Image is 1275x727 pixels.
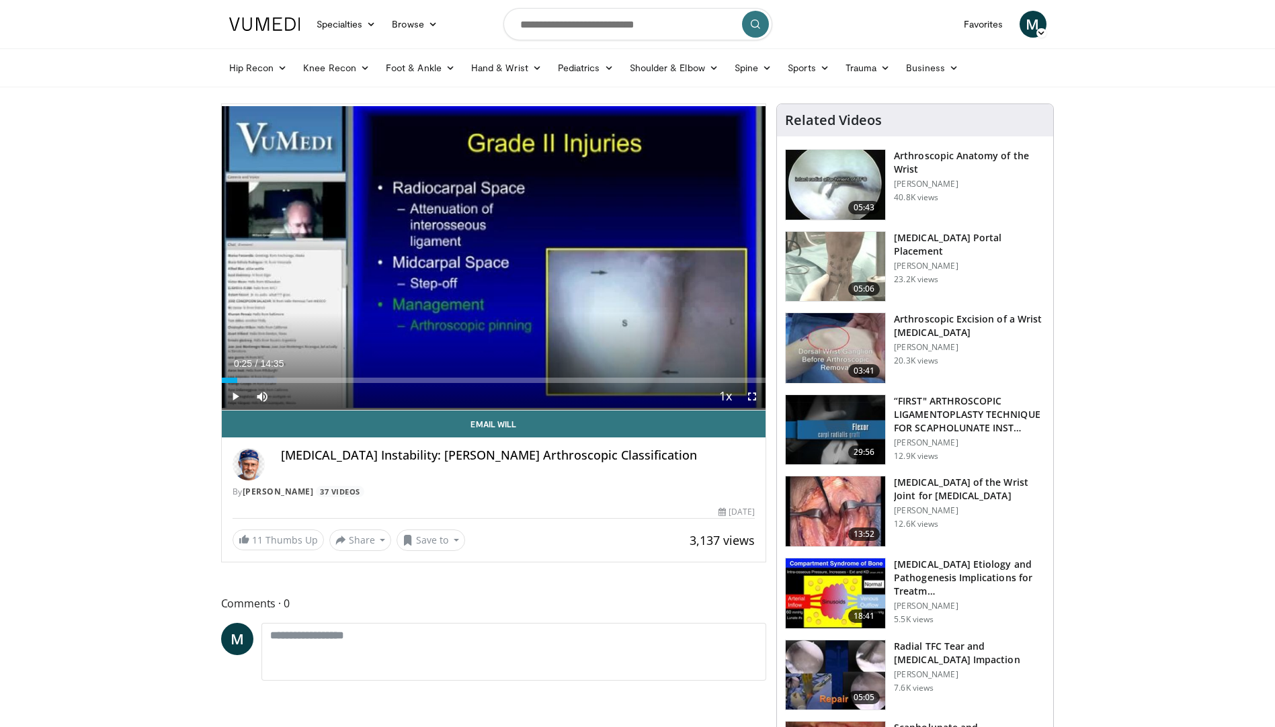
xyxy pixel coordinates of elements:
p: 5.5K views [894,614,934,625]
div: Progress Bar [222,378,766,383]
p: [PERSON_NAME] [894,505,1045,516]
p: 12.9K views [894,451,938,462]
a: 05:05 Radial TFC Tear and [MEDICAL_DATA] Impaction [PERSON_NAME] 7.6K views [785,640,1045,711]
span: 14:35 [260,358,284,369]
h3: Arthroscopic Anatomy of the Wrist [894,149,1045,176]
p: [PERSON_NAME] [894,261,1045,271]
a: Hand & Wrist [463,54,550,81]
h3: [MEDICAL_DATA] Etiology and Pathogenesis Implications for Treatm… [894,558,1045,598]
a: 18:41 [MEDICAL_DATA] Etiology and Pathogenesis Implications for Treatm… [PERSON_NAME] 5.5K views [785,558,1045,629]
a: 05:06 [MEDICAL_DATA] Portal Placement [PERSON_NAME] 23.2K views [785,231,1045,302]
h4: [MEDICAL_DATA] Instability: [PERSON_NAME] Arthroscopic Classification [281,448,755,463]
a: Knee Recon [295,54,378,81]
a: Foot & Ankle [378,54,463,81]
a: 13:52 [MEDICAL_DATA] of the Wrist Joint for [MEDICAL_DATA] [PERSON_NAME] 12.6K views [785,476,1045,547]
span: 0:25 [234,358,252,369]
a: Pediatrics [550,54,622,81]
a: Business [898,54,966,81]
a: Specialties [309,11,384,38]
a: 11 Thumbs Up [233,529,324,550]
a: 37 Videos [316,486,365,497]
div: By [233,486,755,498]
a: Trauma [837,54,899,81]
img: 9162_3.png.150x105_q85_crop-smart_upscale.jpg [786,313,885,383]
span: / [255,358,258,369]
input: Search topics, interventions [503,8,772,40]
span: 29:56 [848,445,880,459]
a: M [1020,11,1046,38]
a: 29:56 “FIRST" ARTHROSCOPIC LIGAMENTOPLASTY TECHNIQUE FOR SCAPHOLUNATE INST… [PERSON_NAME] 12.9K v... [785,394,1045,466]
a: 05:43 Arthroscopic Anatomy of the Wrist [PERSON_NAME] 40.8K views [785,149,1045,220]
button: Fullscreen [739,383,766,410]
a: Browse [384,11,446,38]
p: 40.8K views [894,192,938,203]
p: [PERSON_NAME] [894,601,1045,611]
img: 1c0b2465-3245-4269-8a98-0e17c59c28a9.150x105_q85_crop-smart_upscale.jpg [786,232,885,302]
a: [PERSON_NAME] [243,486,314,497]
span: 03:41 [848,364,880,378]
button: Share [329,529,392,551]
span: 05:43 [848,201,880,214]
span: Comments 0 [221,595,767,612]
img: 675gDJEg-ZBXulSX5hMDoxOjB1O5lLKx_1.150x105_q85_crop-smart_upscale.jpg [786,395,885,465]
button: Play [222,383,249,410]
h3: [MEDICAL_DATA] Portal Placement [894,231,1045,258]
img: b7c0ed47-2112-40d6-bf60-9a0c11b62083.150x105_q85_crop-smart_upscale.jpg [786,640,885,710]
h3: [MEDICAL_DATA] of the Wrist Joint for [MEDICAL_DATA] [894,476,1045,503]
img: VuMedi Logo [229,17,300,31]
span: 05:06 [848,282,880,296]
a: Favorites [956,11,1012,38]
a: Shoulder & Elbow [622,54,727,81]
button: Playback Rate [712,383,739,410]
p: [PERSON_NAME] [894,669,1045,680]
p: 12.6K views [894,519,938,529]
h3: Arthroscopic Excision of a Wrist [MEDICAL_DATA] [894,312,1045,339]
img: a6f1be81-36ec-4e38-ae6b-7e5798b3883c.150x105_q85_crop-smart_upscale.jpg [786,150,885,220]
button: Save to [397,529,465,551]
p: 20.3K views [894,355,938,366]
span: 05:05 [848,691,880,704]
p: [PERSON_NAME] [894,437,1045,448]
h4: Related Videos [785,112,882,128]
span: 13:52 [848,527,880,541]
a: Sports [780,54,837,81]
p: 23.2K views [894,274,938,285]
div: [DATE] [718,506,755,518]
span: 11 [252,533,263,546]
h3: “FIRST" ARTHROSCOPIC LIGAMENTOPLASTY TECHNIQUE FOR SCAPHOLUNATE INST… [894,394,1045,435]
p: [PERSON_NAME] [894,342,1045,353]
a: Email Will [222,411,766,437]
button: Mute [249,383,276,410]
p: [PERSON_NAME] [894,179,1045,189]
img: Avatar [233,448,265,480]
img: 9b0b7984-32f6-49da-b760-1bd0a2d3b3e3.150x105_q85_crop-smart_upscale.jpg [786,476,885,546]
span: 18:41 [848,609,880,623]
p: 7.6K views [894,683,934,693]
a: 03:41 Arthroscopic Excision of a Wrist [MEDICAL_DATA] [PERSON_NAME] 20.3K views [785,312,1045,384]
img: fe3848be-3dce-4d9c-9568-bedd4ae881e4.150x105_q85_crop-smart_upscale.jpg [786,558,885,628]
span: 3,137 views [690,532,755,548]
video-js: Video Player [222,104,766,411]
a: Hip Recon [221,54,296,81]
a: M [221,623,253,655]
h3: Radial TFC Tear and [MEDICAL_DATA] Impaction [894,640,1045,667]
a: Spine [727,54,780,81]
